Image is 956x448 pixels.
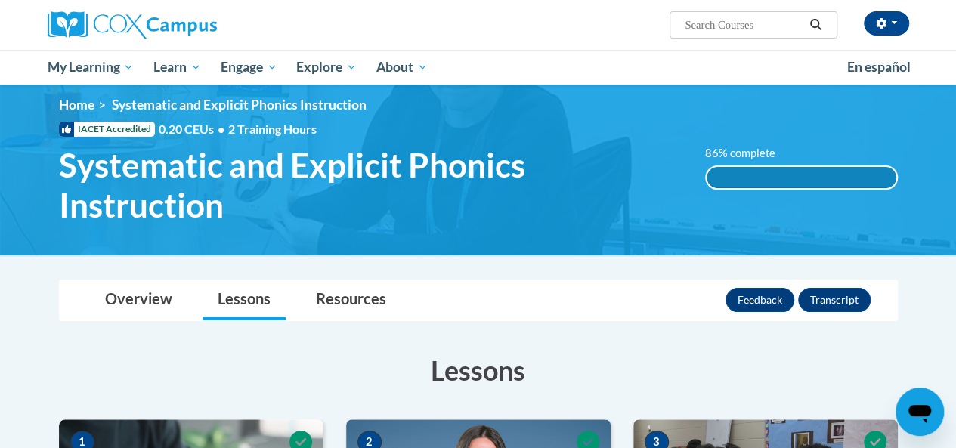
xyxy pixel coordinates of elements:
span: 2 Training Hours [228,122,317,136]
span: Engage [221,58,277,76]
div: Main menu [36,50,920,85]
span: Learn [153,58,201,76]
button: Search [804,16,827,34]
button: Account Settings [864,11,909,36]
span: My Learning [47,58,134,76]
a: My Learning [38,50,144,85]
a: Cox Campus [48,11,320,39]
span: En español [847,59,911,75]
a: Explore [286,50,367,85]
span: • [218,122,224,136]
span: Systematic and Explicit Phonics Instruction [112,97,367,113]
span: Systematic and Explicit Phonics Instruction [59,145,682,225]
a: Resources [301,280,401,320]
a: About [367,50,438,85]
iframe: Button to launch messaging window [896,388,944,436]
div: 100% [707,167,896,188]
span: 0.20 CEUs [159,121,228,137]
a: Overview [90,280,187,320]
a: Engage [211,50,287,85]
span: IACET Accredited [59,122,155,137]
a: En español [837,51,920,83]
button: Transcript [798,288,871,312]
input: Search Courses [683,16,804,34]
label: 86% complete [705,145,792,162]
h3: Lessons [59,351,898,389]
span: About [376,58,428,76]
a: Learn [144,50,211,85]
button: Feedback [726,288,794,312]
a: Home [59,97,94,113]
span: Explore [296,58,357,76]
img: Cox Campus [48,11,217,39]
a: Lessons [203,280,286,320]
